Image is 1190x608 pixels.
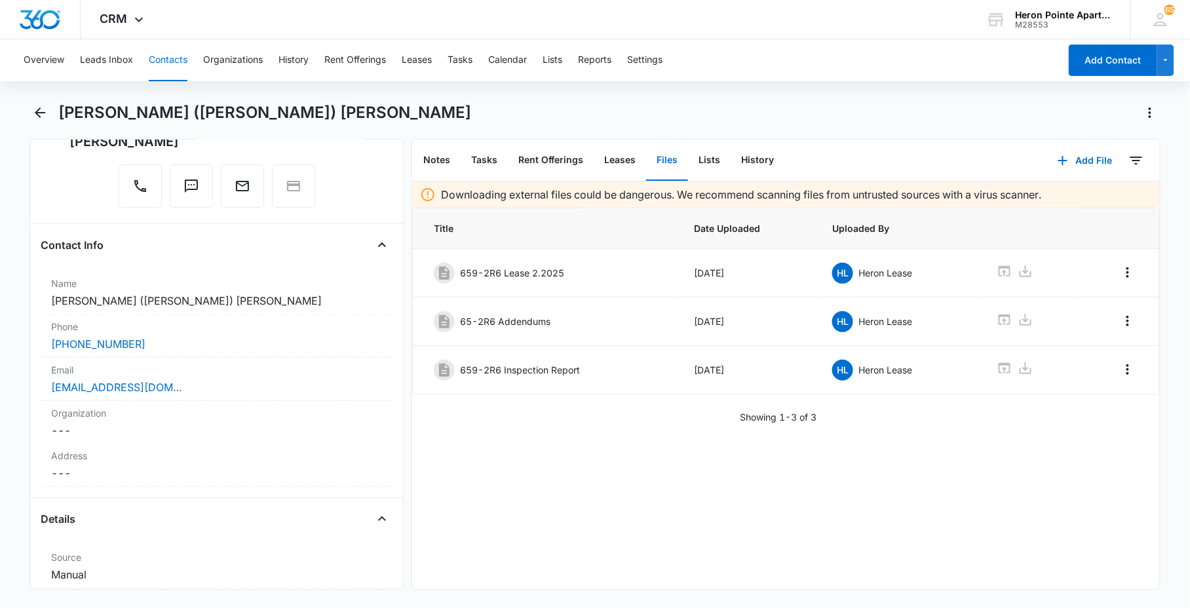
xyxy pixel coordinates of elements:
button: Files [646,140,688,181]
p: Downloading external files could be dangerous. We recommend scanning files from untrusted sources... [441,187,1041,202]
button: Add File [1045,145,1126,176]
button: Text [170,164,213,208]
div: account name [1016,10,1111,20]
button: Lists [688,140,731,181]
button: Rent Offerings [508,140,594,181]
button: Add Contact [1069,45,1157,76]
label: Source [51,550,382,564]
p: 65-2R6 Addendums [460,314,550,328]
h4: Contact Info [41,237,104,253]
button: Calendar [488,39,527,81]
div: Organization--- [41,401,393,444]
td: [DATE] [679,249,816,297]
a: Email [221,185,264,196]
span: Uploaded By [832,221,965,235]
label: Phone [51,320,382,333]
span: HL [832,311,853,332]
span: CRM [100,12,128,26]
button: Leases [402,39,432,81]
p: Heron Lease [858,363,912,377]
button: Close [372,235,393,256]
p: 659-2R6 Lease 2.2025 [460,266,564,280]
button: Organizations [203,39,263,81]
button: Actions [1140,102,1161,123]
span: HL [832,360,853,381]
button: Close [372,508,393,529]
button: Reports [578,39,611,81]
div: Address--- [41,444,393,487]
div: SourceManual [41,545,393,588]
h1: [PERSON_NAME] ([PERSON_NAME]) [PERSON_NAME] [58,103,471,123]
button: Filters [1126,150,1147,171]
p: 659-2R6 Inspection Report [460,363,580,377]
a: Text [170,185,213,196]
div: account id [1016,20,1111,29]
button: Overflow Menu [1117,359,1138,380]
button: Lists [543,39,562,81]
button: Leases [594,140,646,181]
label: Address [51,449,382,463]
button: Leads Inbox [80,39,133,81]
button: Overflow Menu [1117,311,1138,332]
button: Settings [627,39,662,81]
dd: --- [51,423,382,438]
button: Overview [24,39,64,81]
button: Contacts [149,39,187,81]
dd: [PERSON_NAME] ([PERSON_NAME]) [PERSON_NAME] [51,293,382,309]
td: [DATE] [679,297,816,346]
span: HL [832,263,853,284]
button: Notes [413,140,461,181]
button: Tasks [461,140,508,181]
button: Tasks [448,39,472,81]
a: [EMAIL_ADDRESS][DOMAIN_NAME] [51,379,182,395]
div: Email[EMAIL_ADDRESS][DOMAIN_NAME] [41,358,393,401]
button: Back [29,102,50,123]
span: 65 [1164,5,1175,15]
dd: Manual [51,567,382,582]
label: Organization [51,406,382,420]
a: [PHONE_NUMBER] [51,336,145,352]
div: Name[PERSON_NAME] ([PERSON_NAME]) [PERSON_NAME] [41,271,393,314]
div: notifications count [1164,5,1175,15]
span: Title [434,221,662,235]
button: Call [119,164,162,208]
td: [DATE] [679,346,816,394]
a: Call [119,185,162,196]
button: Rent Offerings [324,39,386,81]
button: Overflow Menu [1117,262,1138,283]
dd: --- [51,465,382,481]
span: Date Uploaded [695,221,801,235]
button: History [278,39,309,81]
p: Heron Lease [858,314,912,328]
button: Email [221,164,264,208]
div: Phone[PHONE_NUMBER] [41,314,393,358]
p: Heron Lease [858,266,912,280]
label: Email [51,363,382,377]
label: Name [51,276,382,290]
p: Showing 1-3 of 3 [740,410,816,424]
button: History [731,140,784,181]
h4: Details [41,511,75,527]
